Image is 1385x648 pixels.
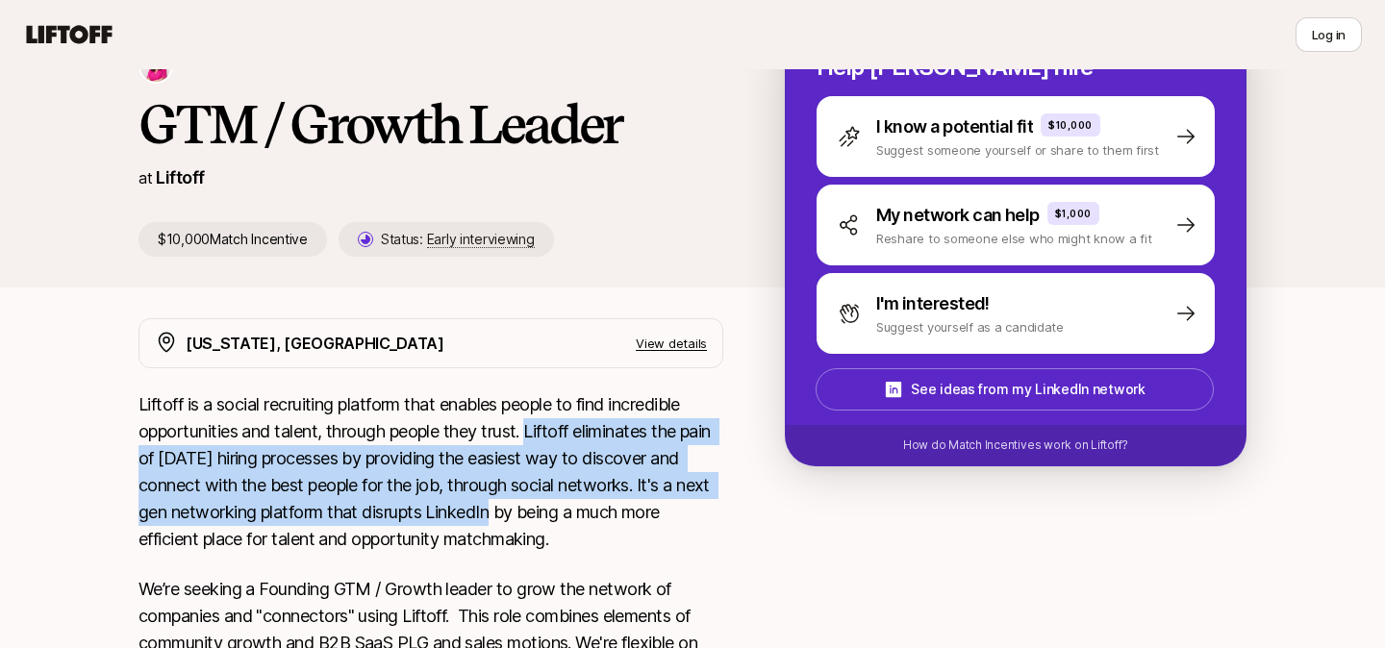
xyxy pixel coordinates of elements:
a: Liftoff [156,167,204,187]
p: I know a potential fit [876,113,1033,140]
h1: GTM / Growth Leader [138,95,723,153]
p: My network can help [876,202,1040,229]
p: View details [636,334,707,353]
p: See ideas from my LinkedIn network [911,378,1145,401]
p: Liftoff is a social recruiting platform that enables people to find incredible opportunities and ... [138,391,723,553]
p: Status: [381,228,535,251]
p: Suggest someone yourself or share to them first [876,140,1159,160]
p: [US_STATE], [GEOGRAPHIC_DATA] [186,331,444,356]
button: See ideas from my LinkedIn network [816,368,1214,411]
p: I'm interested! [876,290,990,317]
p: How do Match Incentives work on Liftoff? [903,436,1128,454]
span: Early interviewing [427,231,535,248]
button: Log in [1296,17,1362,52]
p: $10,000 [1048,117,1093,133]
p: at [138,165,152,190]
p: Suggest yourself as a candidate [876,317,1064,336]
p: Reshare to someone else who might know a fit [876,229,1152,248]
p: $1,000 [1055,206,1092,221]
p: $10,000 Match Incentive [138,222,327,257]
